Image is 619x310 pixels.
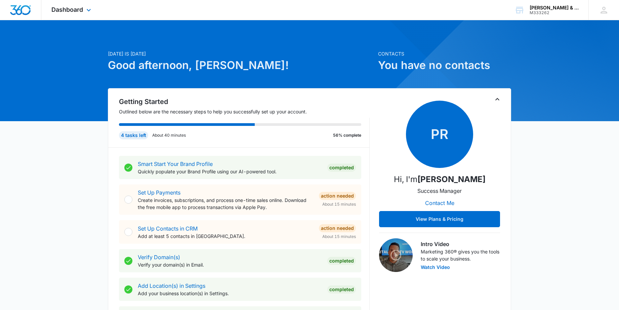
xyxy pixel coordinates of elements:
a: Add Location(s) in Settings [138,282,205,289]
p: Verify your domain(s) in Email. [138,261,322,268]
div: Completed [327,164,356,172]
button: View Plans & Pricing [379,211,500,227]
button: Contact Me [418,195,461,211]
a: Smart Start Your Brand Profile [138,161,213,167]
div: Completed [327,257,356,265]
p: Success Manager [417,187,462,195]
a: Verify Domain(s) [138,254,180,261]
h2: Getting Started [119,97,370,107]
span: About 15 minutes [322,234,356,240]
div: Action Needed [319,192,356,200]
strong: [PERSON_NAME] [417,174,486,184]
button: Toggle Collapse [493,95,501,103]
div: account name [530,5,579,10]
p: Hi, I'm [394,173,486,185]
p: Contacts [378,50,511,57]
span: PR [406,101,473,168]
h1: You have no contacts [378,57,511,73]
p: About 40 minutes [152,132,186,138]
p: Quickly populate your Brand Profile using our AI-powered tool. [138,168,322,175]
div: Action Needed [319,224,356,232]
div: account id [530,10,579,15]
p: Create invoices, subscriptions, and process one-time sales online. Download the free mobile app t... [138,197,314,211]
span: Dashboard [51,6,83,13]
p: [DATE] is [DATE] [108,50,374,57]
p: Outlined below are the necessary steps to help you successfully set up your account. [119,108,370,115]
a: Set Up Payments [138,189,180,196]
p: Add at least 5 contacts in [GEOGRAPHIC_DATA]. [138,233,314,240]
span: About 15 minutes [322,201,356,207]
button: Watch Video [421,265,450,270]
a: Set Up Contacts in CRM [138,225,198,232]
p: 56% complete [333,132,361,138]
div: Completed [327,285,356,294]
h1: Good afternoon, [PERSON_NAME]! [108,57,374,73]
h3: Intro Video [421,240,500,248]
p: Add your business location(s) in Settings. [138,290,322,297]
img: Intro Video [379,238,413,272]
p: Marketing 360® gives you the tools to scale your business. [421,248,500,262]
div: 4 tasks left [119,131,148,139]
